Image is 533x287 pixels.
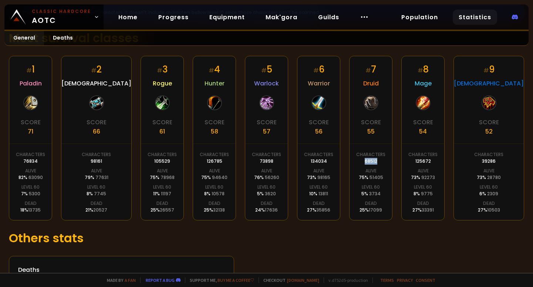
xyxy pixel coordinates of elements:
h1: Others stats [9,229,524,247]
a: Mak'gora [260,10,303,25]
div: 54 [419,127,427,136]
span: 98165 [317,174,330,180]
small: # [209,66,214,75]
span: Warlock [254,79,279,88]
a: Home [112,10,144,25]
div: 73 % [477,174,501,181]
div: Characters [408,151,438,158]
div: 6 % [479,190,498,197]
small: # [261,66,267,75]
div: 8 % [204,190,225,197]
div: 55 [367,127,375,136]
span: 9775 [421,190,433,197]
div: 24 % [255,207,278,213]
span: 5300 [29,190,40,197]
div: Alive [209,168,220,174]
div: Level 60 [257,184,276,190]
span: 17099 [369,207,382,213]
div: Dead [365,200,377,207]
div: Score [87,118,107,127]
div: 105529 [154,158,170,165]
span: Warrior [308,79,330,88]
span: 10578 [212,190,225,197]
div: 2 [91,63,102,76]
span: [DEMOGRAPHIC_DATA] [61,79,131,88]
span: 13735 [28,207,41,213]
div: 73898 [260,158,273,165]
small: # [365,66,371,75]
span: 20527 [93,207,107,213]
a: Population [395,10,444,25]
div: 57 [263,127,270,136]
div: 56 [315,127,323,136]
span: v. d752d5 - production [324,277,368,283]
span: 92273 [421,174,435,180]
div: Score [361,118,381,127]
div: 126785 [207,158,222,165]
div: Alive [313,168,324,174]
div: Level 60 [414,184,432,190]
a: Deaths [44,31,82,45]
span: 78968 [161,174,175,180]
div: Alive [261,168,272,174]
div: Deaths [18,265,225,274]
span: 13811 [318,190,328,197]
div: 66 [93,127,100,136]
span: 56260 [265,174,279,180]
div: 52 [485,127,493,136]
div: Alive [483,168,495,174]
div: Level 60 [21,184,40,190]
a: Consent [416,277,435,283]
div: 82 % [18,174,43,181]
div: 25 % [204,207,225,213]
div: Score [479,118,499,127]
div: 73 % [307,174,330,181]
div: Dead [483,200,495,207]
div: 11 % [153,190,171,197]
div: Dead [156,200,168,207]
span: Mage [415,79,432,88]
div: 18 % [20,207,41,213]
span: 35856 [316,207,330,213]
div: Alive [157,168,168,174]
span: 3620 [265,190,276,197]
small: # [91,66,97,75]
div: 27 % [478,207,500,213]
div: Alive [365,168,377,174]
div: 68512 [365,158,377,165]
div: Characters [356,151,385,158]
div: 71 [28,127,33,136]
span: [DEMOGRAPHIC_DATA] [454,79,524,88]
div: 9 [483,63,495,76]
div: Score [257,118,277,127]
span: 2309 [487,190,498,197]
div: 5 [261,63,272,76]
span: 7745 [94,190,106,197]
span: 10503 [487,207,500,213]
div: 73 % [411,174,435,181]
div: 7 % [21,190,40,197]
div: Level 60 [310,184,328,190]
div: Characters [304,151,333,158]
a: Statistics [453,10,497,25]
div: 61 [159,127,165,136]
a: Guilds [312,10,345,25]
div: Characters [252,151,281,158]
div: 76834 [23,158,38,165]
span: 26557 [160,207,174,213]
span: 17636 [265,207,278,213]
div: Level 60 [153,184,171,190]
div: Level 60 [87,184,105,190]
span: Rogue [153,79,172,88]
a: General [4,31,44,45]
div: 6 [313,63,324,76]
div: Dead [209,200,220,207]
a: Buy me a coffee [217,277,254,283]
span: AOTC [32,8,91,26]
div: 25 % [360,207,382,213]
div: 10 % [309,190,328,197]
small: Classic Hardcore [32,8,91,15]
div: 79 % [85,174,108,181]
span: Paladin [20,79,42,88]
div: Dead [313,200,325,207]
